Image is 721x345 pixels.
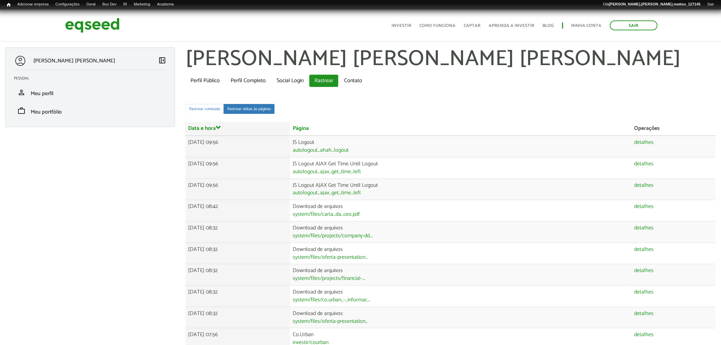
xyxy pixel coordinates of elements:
[571,24,602,28] a: Minha conta
[634,332,654,337] a: detalhes
[293,319,368,324] a: system/files/oferta-presentation...
[185,221,290,243] td: [DATE] 08:32
[489,24,535,28] a: Aprenda a investir
[185,179,290,200] td: [DATE] 09:56
[185,75,225,87] a: Perfil Público
[290,264,632,286] td: Download de arquivos
[293,297,370,303] a: system/files/co.urban_-_informac...
[293,212,360,217] a: system/files/carta_da_ceo.pdf
[185,47,716,71] h1: [PERSON_NAME] [PERSON_NAME] [PERSON_NAME]
[293,169,361,175] a: autologout_ajax_get_time_left
[272,75,309,87] a: Social Login
[634,247,654,252] a: detalhes
[339,75,367,87] a: Contato
[14,76,171,80] h2: Pessoal
[31,89,53,98] span: Meu perfil
[293,126,309,131] a: Página
[634,289,654,295] a: detalhes
[14,88,166,96] a: personMeu perfil
[9,102,171,120] li: Meu portfólio
[290,200,632,222] td: Download de arquivos
[543,24,554,28] a: Blog
[65,16,120,34] img: EqSeed
[185,243,290,264] td: [DATE] 08:32
[420,24,456,28] a: Como funciona
[224,104,275,114] a: Rastrear visitas às páginas
[600,2,704,7] a: Olá[PERSON_NAME].[PERSON_NAME].mattos_127145
[3,2,14,8] a: Início
[290,179,632,200] td: JS Logout AJAX Get Time Until Logout
[188,125,221,131] a: Data e hora
[309,75,338,87] a: Rastrear
[52,2,83,7] a: Configurações
[609,2,701,6] strong: [PERSON_NAME].[PERSON_NAME].mattos_127145
[226,75,271,87] a: Perfil Completo
[293,190,361,196] a: autologout_ajax_get_time_left
[185,286,290,307] td: [DATE] 08:32
[293,255,368,260] a: system/files/oferta-presentation...
[17,88,26,96] span: person
[154,2,177,7] a: Academia
[634,225,654,231] a: detalhes
[185,264,290,286] td: [DATE] 08:32
[185,200,290,222] td: [DATE] 08:42
[293,233,373,239] a: system/files/projects/company-dd...
[290,136,632,157] td: JS Logout
[185,307,290,328] td: [DATE] 08:32
[290,243,632,264] td: Download de arquivos
[464,24,481,28] a: Captar
[290,286,632,307] td: Download de arquivos
[185,104,224,114] a: Rastrear conteúdo
[185,136,290,157] td: [DATE] 09:56
[158,56,166,66] a: Colapsar menu
[83,2,99,7] a: Geral
[392,24,412,28] a: Investir
[293,148,349,153] a: autologout_ahah_logout
[293,276,365,281] a: system/files/projects/financial-...
[290,221,632,243] td: Download de arquivos
[33,58,115,64] p: [PERSON_NAME] [PERSON_NAME]
[158,56,166,64] span: left_panel_close
[634,161,654,167] a: detalhes
[14,107,166,115] a: workMeu portfólio
[634,140,654,145] a: detalhes
[31,107,62,117] span: Meu portfólio
[634,268,654,273] a: detalhes
[634,183,654,188] a: detalhes
[7,2,11,7] span: Início
[17,107,26,115] span: work
[99,2,120,7] a: Bus Dev
[632,122,716,136] th: Operações
[290,307,632,328] td: Download de arquivos
[290,157,632,179] td: JS Logout AJAX Get Time Until Logout
[634,311,654,316] a: detalhes
[634,204,654,209] a: detalhes
[9,83,171,102] li: Meu perfil
[14,2,52,7] a: Adicionar empresa
[610,20,658,30] a: Sair
[120,2,131,7] a: RI
[704,2,718,7] a: Sair
[185,157,290,179] td: [DATE] 09:56
[131,2,154,7] a: Marketing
